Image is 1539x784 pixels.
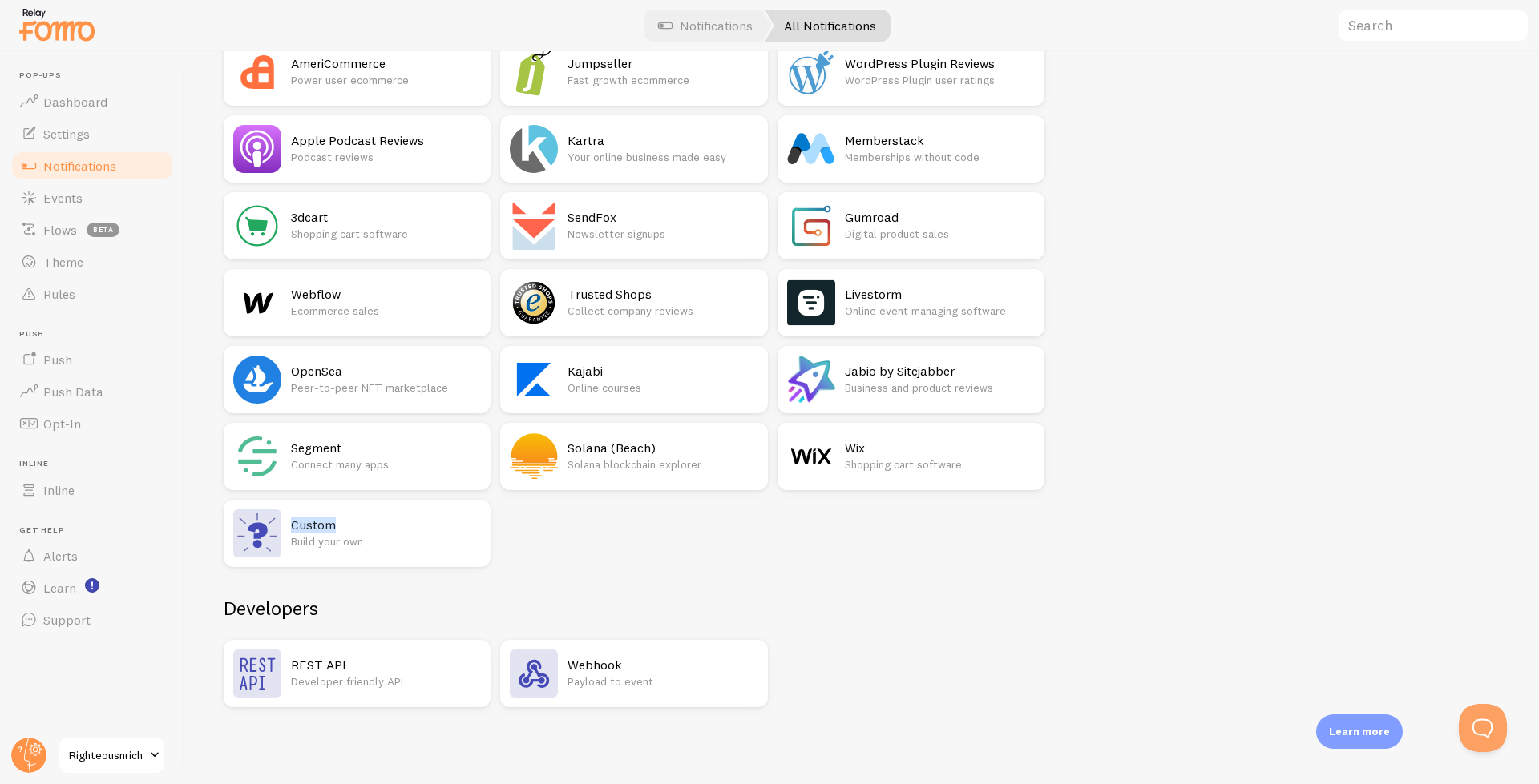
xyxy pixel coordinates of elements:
div: Learn more [1316,714,1403,749]
p: Business and product reviews [845,380,1035,396]
a: Events [10,182,175,214]
h2: 3dcart [291,209,481,226]
img: Gumroad [787,202,835,250]
p: Shopping cart software [291,226,481,242]
p: Newsletter signups [568,226,757,242]
span: Theme [43,254,83,270]
p: WordPress Plugin user ratings [845,72,1035,88]
p: Power user ecommerce [291,72,481,88]
h2: Apple Podcast Reviews [291,132,481,149]
span: Flows [43,222,77,238]
a: Inline [10,474,175,506]
span: Push Data [43,384,103,400]
img: AmeriCommerce [233,48,281,96]
img: Webflow [233,279,281,327]
img: 3dcart [233,202,281,250]
h2: Kajabi [568,363,757,380]
span: Dashboard [43,94,107,110]
h2: Wix [845,440,1035,456]
img: Jabio by Sitejabber [787,356,835,404]
img: Trusted Shops [510,279,558,327]
span: Opt-In [43,416,81,432]
a: Opt-In [10,408,175,440]
h2: Webhook [568,657,757,673]
span: Events [43,190,83,206]
p: Payload to event [568,673,757,690]
img: Apple Podcast Reviews [233,125,281,173]
span: Pop-ups [19,70,175,81]
p: Online courses [568,380,757,396]
h2: Memberstack [845,132,1035,149]
img: Webhook [510,649,558,698]
p: Collect company reviews [568,303,757,319]
a: Notifications [10,150,175,182]
h2: Segment [291,440,481,456]
p: Peer-to-peer NFT marketplace [291,380,481,396]
span: Alerts [43,548,78,564]
p: Online event managing software [845,303,1035,319]
img: Kartra [510,125,558,173]
img: REST API [233,649,281,698]
a: Support [10,604,175,636]
span: Support [43,612,91,628]
a: Theme [10,246,175,278]
span: Push [19,329,175,340]
img: fomo-relay-logo-orange.svg [17,4,97,45]
h2: Custom [291,517,481,533]
img: Solana (Beach) [510,432,558,480]
p: Your online business made easy [568,149,757,165]
h2: Trusted Shops [568,286,757,303]
svg: <p>Watch New Feature Tutorials!</p> [85,578,99,593]
span: Righteousnrich [69,746,145,765]
h2: Jabio by Sitejabber [845,363,1035,380]
a: Alerts [10,540,175,572]
img: WordPress Plugin Reviews [787,48,835,96]
p: Build your own [291,533,481,549]
img: Jumpseller [510,48,558,96]
span: Inline [43,482,75,498]
p: Connect many apps [291,456,481,472]
p: Podcast reviews [291,149,481,165]
span: Learn [43,580,76,596]
p: Learn more [1329,724,1390,739]
img: Memberstack [787,125,835,173]
span: beta [87,223,119,237]
img: OpenSea [233,356,281,404]
a: Flows beta [10,214,175,246]
p: Fast growth ecommerce [568,72,757,88]
p: Ecommerce sales [291,303,481,319]
p: Developer friendly API [291,673,481,690]
a: Dashboard [10,86,175,118]
h2: Livestorm [845,286,1035,303]
span: Settings [43,126,90,142]
img: Livestorm [787,279,835,327]
a: Push Data [10,376,175,408]
p: Memberships without code [845,149,1035,165]
h2: SendFox [568,209,757,226]
h2: AmeriCommerce [291,55,481,72]
span: Rules [43,286,75,302]
a: Rules [10,278,175,310]
a: Settings [10,118,175,150]
h2: WordPress Plugin Reviews [845,55,1035,72]
p: Shopping cart software [845,456,1035,472]
img: Wix [787,432,835,480]
p: Digital product sales [845,226,1035,242]
img: Custom [233,509,281,557]
h2: OpenSea [291,363,481,380]
span: Push [43,352,72,368]
h2: Webflow [291,286,481,303]
iframe: Help Scout Beacon - Open [1459,704,1507,752]
h2: REST API [291,657,481,673]
a: Righteousnrich [58,736,166,774]
span: Inline [19,459,175,469]
h2: Jumpseller [568,55,757,72]
a: Learn [10,572,175,604]
p: Solana blockchain explorer [568,456,757,472]
h2: Gumroad [845,209,1035,226]
h2: Solana (Beach) [568,440,757,456]
h2: Developers [224,596,1044,621]
img: Segment [233,432,281,480]
span: Get Help [19,525,175,536]
img: Kajabi [510,356,558,404]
